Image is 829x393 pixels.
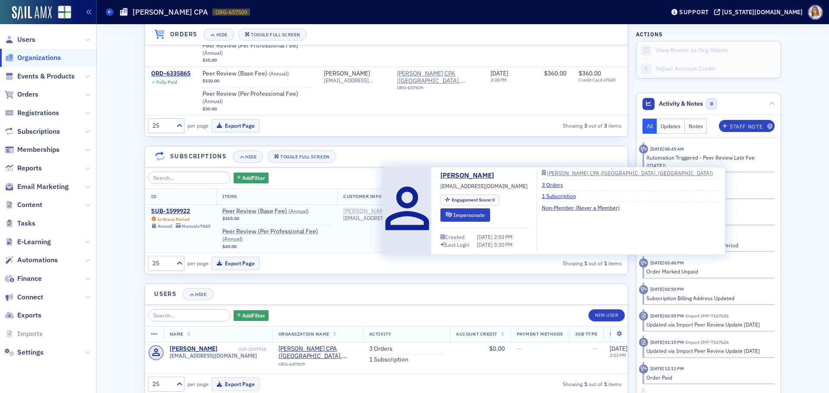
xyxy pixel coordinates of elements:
[242,311,265,319] span: Add Filter
[639,145,648,154] div: Activity
[517,331,563,337] span: Payment Methods
[547,171,713,176] div: [PERSON_NAME] CPA ([GEOGRAPHIC_DATA], [GEOGRAPHIC_DATA])
[251,32,300,37] div: Toggle Full Screen
[269,70,289,77] span: ( Annual )
[222,208,331,215] a: Peer Review (Base Fee) (Annual)
[456,331,497,337] span: Account Credit
[12,6,52,20] img: SailAMX
[477,241,494,248] span: [DATE]
[706,98,717,109] span: 0
[343,215,404,221] span: [EMAIL_ADDRESS][DOMAIN_NAME]
[5,292,43,302] a: Connect
[203,42,312,57] a: Peer Review (Per Professional Fee) (Annual)
[5,127,60,136] a: Subscriptions
[610,331,643,337] span: Date Created
[324,70,370,78] a: [PERSON_NAME]
[245,154,256,159] div: Hide
[154,289,177,299] h4: Users
[203,49,223,56] span: ( Annual )
[343,208,389,215] a: [PERSON_NAME]
[203,28,234,41] button: Hide
[5,72,75,81] a: Events & Products
[280,154,329,159] div: Toggle Full Screen
[650,260,684,266] time: 5/1/2025 03:48 PM
[242,174,265,182] span: Add Filter
[646,347,769,355] div: Updated via Import Peer Review Update [DATE]
[639,365,648,374] div: Activity
[490,77,507,83] time: 3:38 PM
[152,121,171,130] div: 25
[278,331,329,337] span: Organization Name
[440,208,490,222] button: Impersonate
[268,151,336,163] button: Toggle Full Screen
[170,352,257,359] span: [EMAIL_ADDRESS][DOMAIN_NAME]
[659,99,703,108] span: Activity & Notes
[440,170,500,181] a: [PERSON_NAME]
[170,331,184,337] span: Name
[151,208,210,215] a: SUB-1599922
[650,146,684,152] time: 8/12/2025 08:45 AM
[215,9,247,16] span: ORG-657509
[216,32,228,37] div: Hide
[58,6,71,19] img: SailAMX
[657,119,685,134] button: Updates
[170,345,218,353] div: [PERSON_NAME]
[650,339,684,345] time: 4/28/2025 01:15 PM
[5,200,42,210] a: Content
[195,292,206,297] div: Hide
[17,53,61,63] span: Organizations
[808,5,823,20] span: Profile
[212,119,259,132] button: Export Page
[17,108,59,118] span: Registrations
[148,172,231,184] input: Search…
[646,154,769,170] div: Automation Triggered - Peer Review Late Fee ([DATE])
[17,182,69,192] span: Email Marketing
[685,119,707,134] button: Notes
[222,208,331,215] span: Peer Review (Base Fee)
[148,309,231,321] input: Search…
[212,377,259,391] button: Export Page
[170,30,197,39] h4: Orders
[212,257,259,270] button: Export Page
[222,228,331,243] a: Peer Review (Per Professional Fee) (Annual)
[182,223,210,229] div: Manual x7045
[477,233,494,240] span: [DATE]
[646,374,769,381] div: Order Paid
[288,208,309,214] span: ( Annual )
[684,339,729,345] span: Import IMP-7167626
[646,294,769,302] div: Subscription Billing Address Updated
[278,345,357,360] span: Swider CPA (Oxford, MS)
[542,204,626,211] a: Non-Member (Never a Member)
[650,313,684,319] time: 4/28/2025 02:55 PM
[203,57,217,63] span: $35.00
[452,197,493,203] span: Engagement Score :
[589,309,625,321] a: New User
[5,53,61,63] a: Organizations
[17,329,43,339] span: Imports
[158,217,190,222] div: In Grace Period
[278,345,357,360] a: [PERSON_NAME] CPA ([GEOGRAPHIC_DATA], [GEOGRAPHIC_DATA])
[639,258,648,267] div: Activity
[369,345,392,353] a: 3 Orders
[156,79,177,85] div: Fully Paid
[642,119,657,134] button: All
[446,242,469,247] div: Last Login
[639,311,648,321] div: Imported Activity
[602,122,608,129] strong: 3
[397,85,478,94] div: ORG-657509
[440,182,528,190] span: [EMAIL_ADDRESS][DOMAIN_NAME]
[610,345,627,352] span: [DATE]
[219,346,266,352] div: USR-1599918
[579,77,622,83] span: Credit Card x7045
[5,329,43,339] a: Imports
[5,108,59,118] a: Registrations
[470,380,622,388] div: Showing out of items
[5,274,42,283] a: Finance
[203,42,312,57] span: Peer Review (Per Professional Fee)
[730,124,763,129] div: Staff Note
[5,311,41,320] a: Exports
[655,65,776,73] div: Adjust Account Credit
[646,267,769,275] div: Order Marked Unpaid
[5,219,35,228] a: Tasks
